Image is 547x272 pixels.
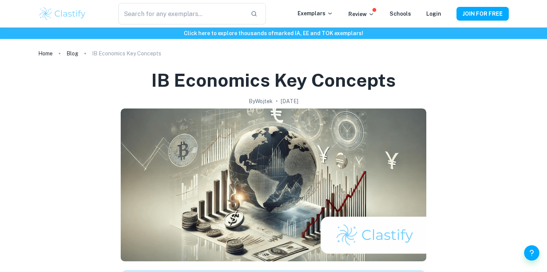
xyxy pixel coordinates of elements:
[456,7,509,21] button: JOIN FOR FREE
[276,97,278,105] p: •
[426,11,441,17] a: Login
[66,48,78,59] a: Blog
[38,48,53,59] a: Home
[348,10,374,18] p: Review
[151,68,396,92] h1: IB Economics Key Concepts
[92,49,161,58] p: IB Economics Key Concepts
[118,3,244,24] input: Search for any exemplars...
[390,11,411,17] a: Schools
[281,97,298,105] h2: [DATE]
[38,6,87,21] img: Clastify logo
[2,29,545,37] h6: Click here to explore thousands of marked IA, EE and TOK exemplars !
[298,9,333,18] p: Exemplars
[121,108,426,261] img: IB Economics Key Concepts cover image
[524,245,539,261] button: Help and Feedback
[249,97,273,105] h2: By Wojtek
